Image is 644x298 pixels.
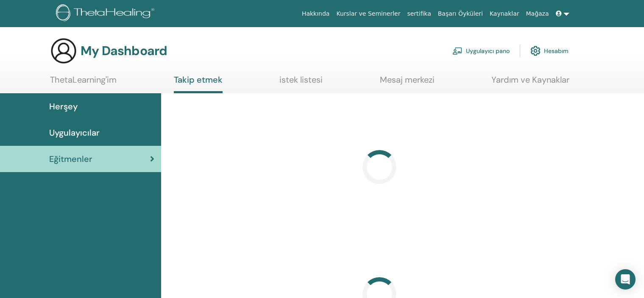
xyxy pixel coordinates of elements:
[333,6,404,22] a: Kurslar ve Seminerler
[56,4,157,23] img: logo.png
[404,6,434,22] a: sertifika
[50,37,77,64] img: generic-user-icon.jpg
[615,269,636,290] div: Open Intercom Messenger
[50,75,117,91] a: ThetaLearning'im
[49,100,78,113] span: Herşey
[435,6,486,22] a: Başarı Öyküleri
[530,44,541,58] img: cog.svg
[49,126,100,139] span: Uygulayıcılar
[174,75,223,93] a: Takip etmek
[452,47,463,55] img: chalkboard-teacher.svg
[491,75,569,91] a: Yardım ve Kaynaklar
[49,153,92,165] span: Eğitmenler
[279,75,323,91] a: istek listesi
[522,6,552,22] a: Mağaza
[530,42,569,60] a: Hesabım
[298,6,333,22] a: Hakkında
[380,75,435,91] a: Mesaj merkezi
[452,42,510,60] a: Uygulayıcı pano
[81,43,167,58] h3: My Dashboard
[486,6,523,22] a: Kaynaklar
